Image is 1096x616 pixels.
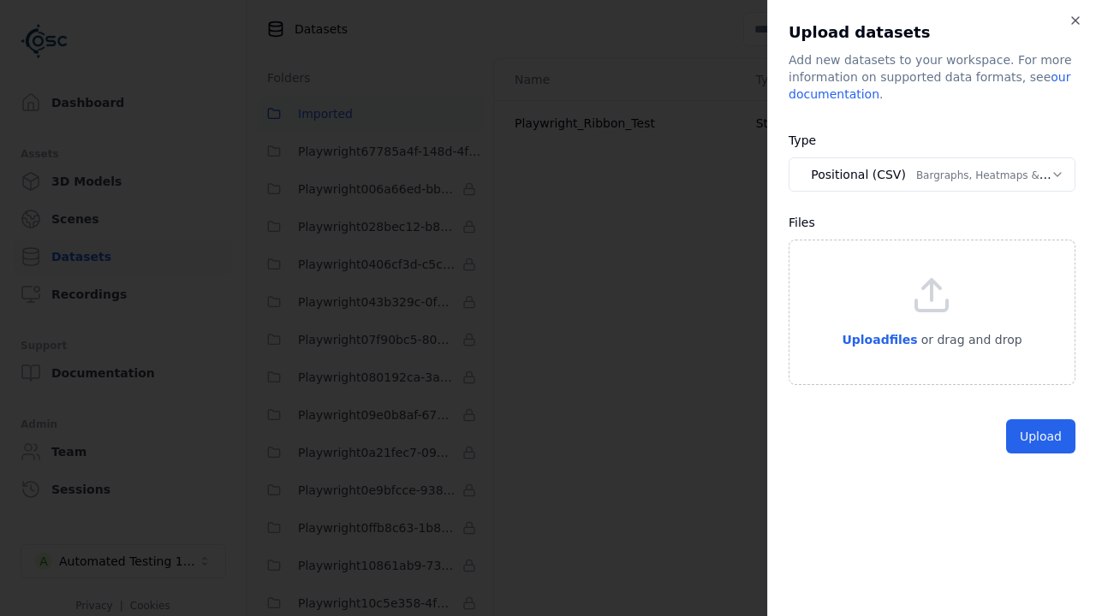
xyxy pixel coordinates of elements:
[789,216,815,229] label: Files
[842,333,917,346] span: Upload files
[918,329,1022,350] p: or drag and drop
[789,51,1075,103] div: Add new datasets to your workspace. For more information on supported data formats, see .
[789,21,1075,44] h2: Upload datasets
[789,133,816,147] label: Type
[1006,419,1075,453] button: Upload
